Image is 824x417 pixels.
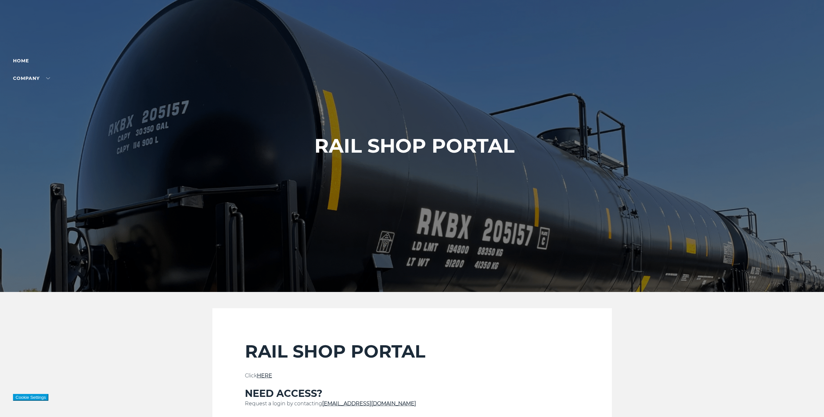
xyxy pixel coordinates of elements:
[245,400,579,408] p: Request a login by contacting
[13,75,50,81] a: Company
[13,58,29,64] a: Home
[245,341,579,362] h2: RAIL SHOP PORTAL
[13,93,50,99] a: SHIPPERS
[322,400,416,407] a: [EMAIL_ADDRESS][DOMAIN_NAME]
[13,394,48,401] button: Cookie Settings
[245,387,579,400] h3: NEED ACCESS?
[245,372,579,380] p: Click
[314,135,514,157] h1: RAIL SHOP PORTAL
[257,373,272,379] a: HERE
